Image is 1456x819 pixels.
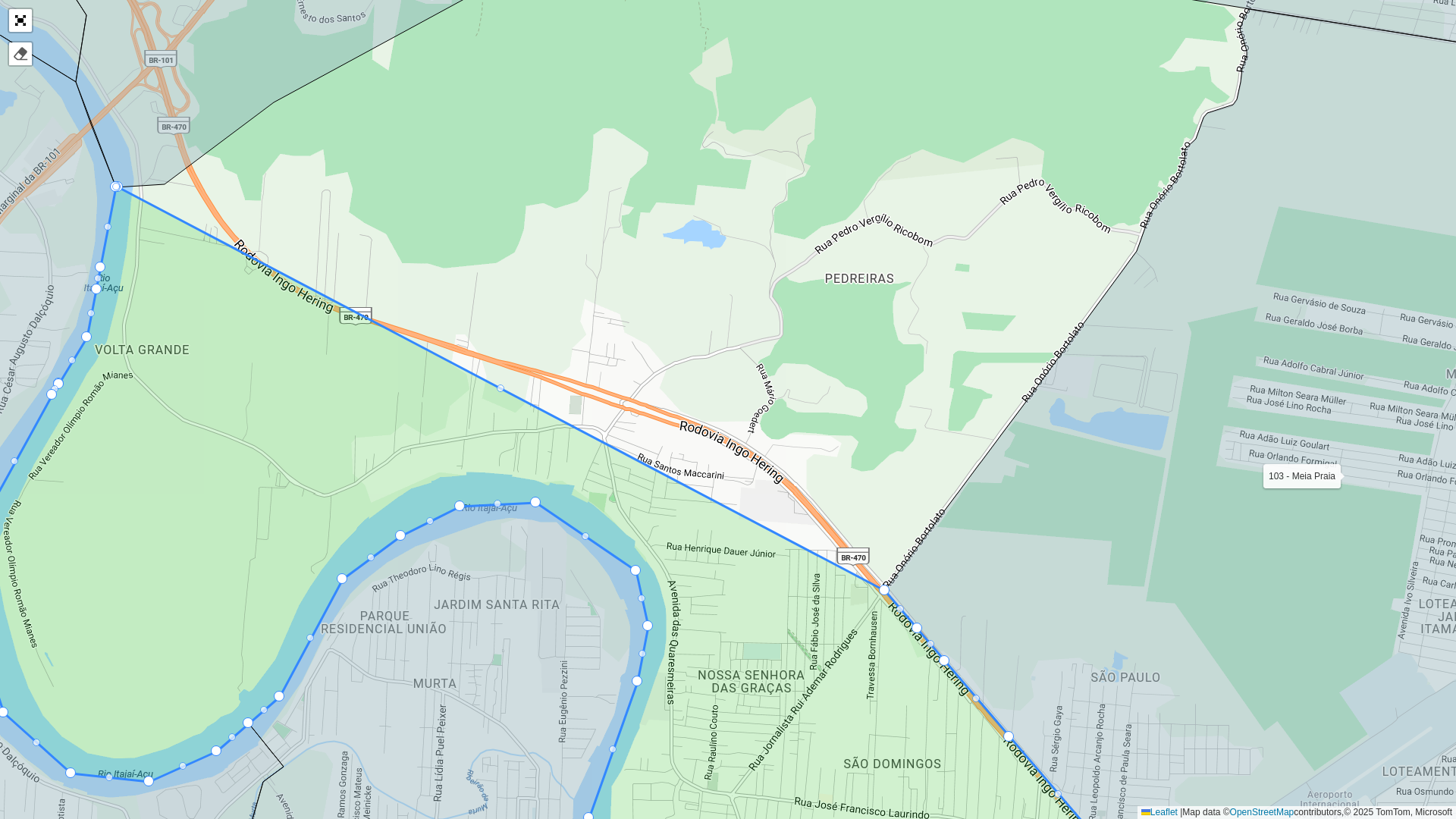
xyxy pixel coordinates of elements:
span: | [1180,807,1182,817]
a: Abrir mapa em tela cheia [9,9,32,32]
div: Remover camada(s) [9,42,32,65]
a: OpenStreetMap [1230,807,1294,817]
a: Leaflet [1141,807,1178,817]
div: Map data © contributors,© 2025 TomTom, Microsoft [1137,806,1456,819]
